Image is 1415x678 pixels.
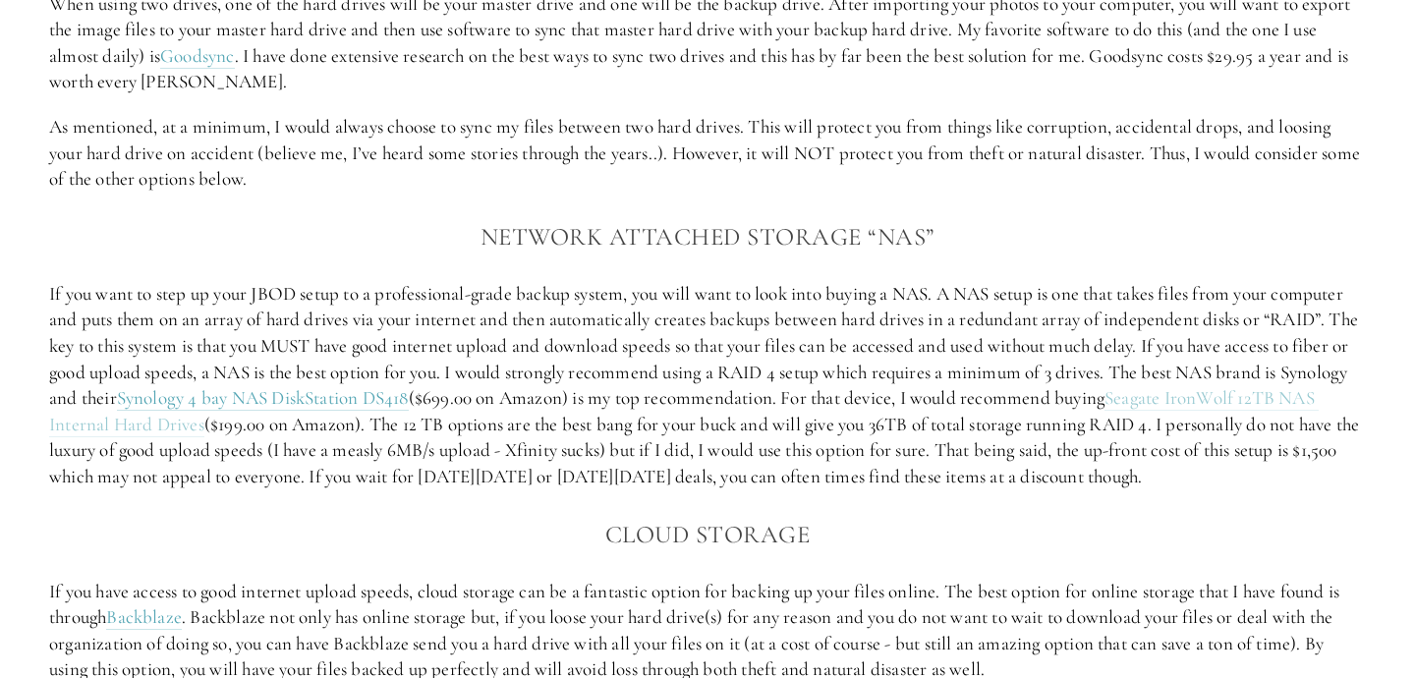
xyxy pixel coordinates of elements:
[117,386,409,411] a: Synology 4 bay NAS DiskStation DS418
[160,44,235,69] a: Goodsync
[49,281,1366,490] p: If you want to step up your JBOD setup to a professional-grade backup system, you will want to lo...
[106,605,182,630] a: Backblaze
[49,114,1366,193] p: As mentioned, at a minimum, I would always choose to sync my files between two hard drives. This ...
[49,515,1366,554] h3: Cloud Storage
[49,217,1366,256] h3: Network Attached Storage “NAS”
